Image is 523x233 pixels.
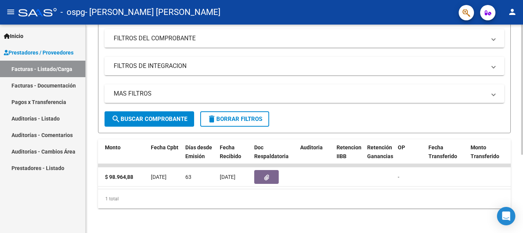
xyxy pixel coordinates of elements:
[105,29,504,48] mat-expansion-panel-header: FILTROS DEL COMPROBANTE
[148,139,182,173] datatable-header-cell: Fecha Cpbt
[105,111,194,127] button: Buscar Comprobante
[337,144,361,159] span: Retencion IIBB
[182,139,217,173] datatable-header-cell: Días desde Emisión
[102,139,148,173] datatable-header-cell: Monto
[254,144,289,159] span: Doc Respaldatoria
[4,32,23,40] span: Inicio
[151,144,178,150] span: Fecha Cpbt
[105,144,121,150] span: Monto
[60,4,85,21] span: - ospg
[111,116,187,122] span: Buscar Comprobante
[114,89,486,98] mat-panel-title: MAS FILTROS
[251,139,297,173] datatable-header-cell: Doc Respaldatoria
[467,139,510,173] datatable-header-cell: Monto Transferido
[207,114,216,124] mat-icon: delete
[508,7,517,17] mat-icon: person
[200,111,269,127] button: Borrar Filtros
[367,144,393,159] span: Retención Ganancias
[4,48,74,57] span: Prestadores / Proveedores
[111,114,121,124] mat-icon: search
[497,207,515,225] div: Open Intercom Messenger
[364,139,395,173] datatable-header-cell: Retención Ganancias
[220,144,241,159] span: Fecha Recibido
[6,7,15,17] mat-icon: menu
[428,144,457,159] span: Fecha Transferido
[98,189,511,208] div: 1 total
[220,174,235,180] span: [DATE]
[85,4,221,21] span: - [PERSON_NAME] [PERSON_NAME]
[425,139,467,173] datatable-header-cell: Fecha Transferido
[114,34,486,43] mat-panel-title: FILTROS DEL COMPROBANTE
[398,144,405,150] span: OP
[105,84,504,103] mat-expansion-panel-header: MAS FILTROS
[105,174,133,180] strong: $ 98.964,88
[398,174,399,180] span: -
[185,174,191,180] span: 63
[185,144,212,159] span: Días desde Emisión
[105,57,504,75] mat-expansion-panel-header: FILTROS DE INTEGRACION
[300,144,323,150] span: Auditoria
[151,174,167,180] span: [DATE]
[207,116,262,122] span: Borrar Filtros
[114,62,486,70] mat-panel-title: FILTROS DE INTEGRACION
[395,139,425,173] datatable-header-cell: OP
[333,139,364,173] datatable-header-cell: Retencion IIBB
[471,144,499,159] span: Monto Transferido
[217,139,251,173] datatable-header-cell: Fecha Recibido
[297,139,333,173] datatable-header-cell: Auditoria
